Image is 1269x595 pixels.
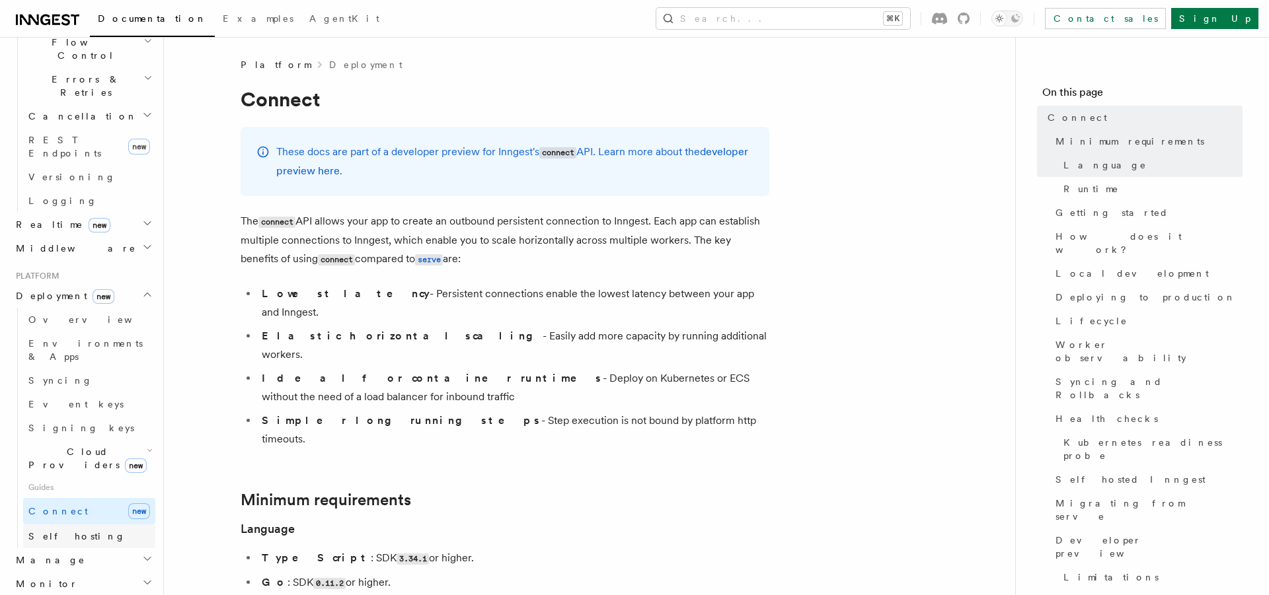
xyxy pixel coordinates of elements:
[241,520,295,538] a: Language
[258,369,769,406] li: - Deploy on Kubernetes or ECS without the need of a load balancer for inbound traffic
[1050,285,1243,309] a: Deploying to production
[1056,267,1209,280] span: Local development
[1056,206,1169,219] span: Getting started
[656,8,910,29] button: Search...⌘K
[241,212,769,269] p: The API allows your app to create an outbound persistent connection to Inngest. Each app can esta...
[23,67,155,104] button: Errors & Retries
[28,314,165,325] span: Overview
[258,217,295,228] code: connect
[23,308,155,332] a: Overview
[276,143,753,180] p: These docs are part of a developer preview for Inngest's API. Learn more about the .
[23,189,155,213] a: Logging
[215,4,301,36] a: Examples
[301,4,387,36] a: AgentKit
[1171,8,1258,29] a: Sign Up
[1056,497,1243,523] span: Migrating from serve
[1058,431,1243,468] a: Kubernetes readiness probe
[11,218,110,231] span: Realtime
[262,287,430,300] strong: Lowest latency
[258,327,769,364] li: - Easily add more capacity by running additional workers.
[23,332,155,368] a: Environments & Apps
[23,392,155,416] a: Event keys
[1056,375,1243,402] span: Syncing and Rollbacks
[1050,491,1243,528] a: Migrating from serve
[23,73,143,99] span: Errors & Retries
[1056,338,1243,365] span: Worker observability
[28,172,116,182] span: Versioning
[1056,314,1128,328] span: Lifecycle
[262,576,288,588] strong: Go
[1050,407,1243,431] a: Health checks
[1050,129,1243,153] a: Minimum requirements
[28,399,124,409] span: Event keys
[28,338,143,362] span: Environments & Apps
[241,491,411,509] a: Minimum requirements
[1063,436,1243,462] span: Kubernetes readiness probe
[262,551,371,564] strong: TypeScript
[1050,370,1243,407] a: Syncing and Rollbacks
[241,87,769,111] h1: Connect
[258,573,769,592] li: : SDK or higher.
[241,58,311,71] span: Platform
[23,36,143,62] span: Flow Control
[128,503,150,519] span: new
[89,218,110,232] span: new
[28,531,126,542] span: Self hosting
[1050,262,1243,285] a: Local development
[23,445,147,472] span: Cloud Providers
[11,548,155,572] button: Manage
[90,4,215,37] a: Documentation
[309,13,379,24] span: AgentKit
[415,252,443,265] a: serve
[1056,230,1243,256] span: How does it work?
[1058,153,1243,177] a: Language
[397,553,429,565] code: 3.34.1
[258,549,769,568] li: : SDK or higher.
[1050,309,1243,333] a: Lifecycle
[11,577,78,590] span: Monitor
[1056,412,1158,425] span: Health checks
[318,254,355,265] code: connect
[258,411,769,448] li: - Step execution is not bound by platform http timeouts.
[539,147,576,158] code: connect
[313,578,346,589] code: 0.11.2
[28,375,93,386] span: Syncing
[11,289,114,302] span: Deployment
[23,498,155,524] a: Connectnew
[28,423,134,433] span: Signing keys
[1050,225,1243,262] a: How does it work?
[1058,565,1243,589] a: Limitations
[258,285,769,322] li: - Persistent connections enable the lowest latency between your app and Inngest.
[11,236,155,260] button: Middleware
[1056,291,1236,304] span: Deploying to production
[28,135,101,158] span: REST Endpoints
[262,414,541,427] strong: Simpler long running steps
[1063,571,1159,584] span: Limitations
[11,308,155,548] div: Deploymentnew
[1050,201,1243,225] a: Getting started
[23,104,155,128] button: Cancellation
[1050,333,1243,370] a: Worker observability
[1042,85,1243,106] h4: On this page
[23,524,155,548] a: Self hosting
[93,289,114,304] span: new
[98,13,207,24] span: Documentation
[23,440,155,477] button: Cloud Providersnew
[23,477,155,498] span: Guides
[28,506,88,516] span: Connect
[23,30,155,67] button: Flow Control
[1042,106,1243,129] a: Connect
[11,271,59,281] span: Platform
[11,553,85,567] span: Manage
[1058,177,1243,201] a: Runtime
[28,195,97,206] span: Logging
[1050,468,1243,491] a: Self hosted Inngest
[1048,111,1107,124] span: Connect
[1063,158,1147,172] span: Language
[1045,8,1166,29] a: Contact sales
[23,128,155,165] a: REST Endpointsnew
[1056,135,1204,148] span: Minimum requirements
[11,284,155,308] button: Deploymentnew
[415,254,443,265] code: serve
[23,165,155,189] a: Versioning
